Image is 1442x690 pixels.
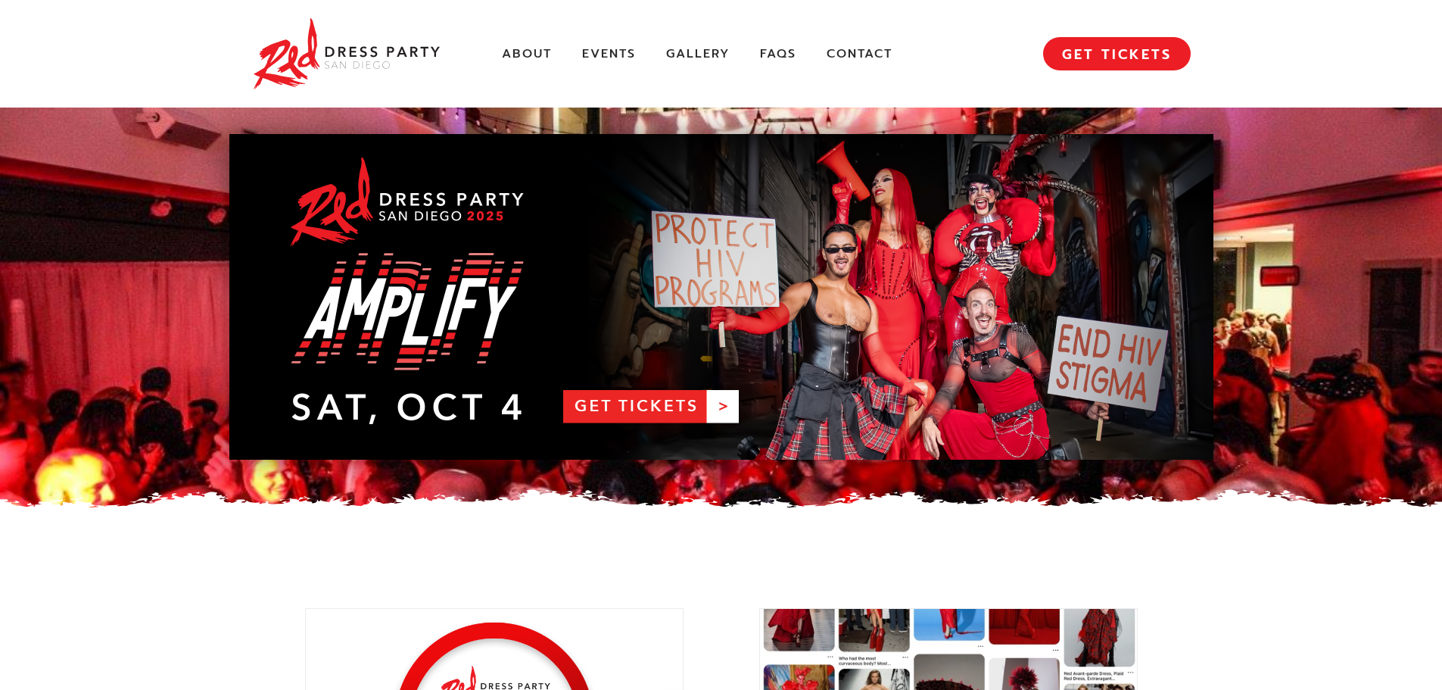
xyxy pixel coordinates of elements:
[582,46,636,62] a: Events
[666,46,730,62] a: Gallery
[502,46,552,62] a: About
[760,46,796,62] a: FAQs
[252,15,441,92] img: Red Dress Party San Diego
[827,46,892,62] a: Contact
[1043,37,1191,70] a: GET TICKETS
